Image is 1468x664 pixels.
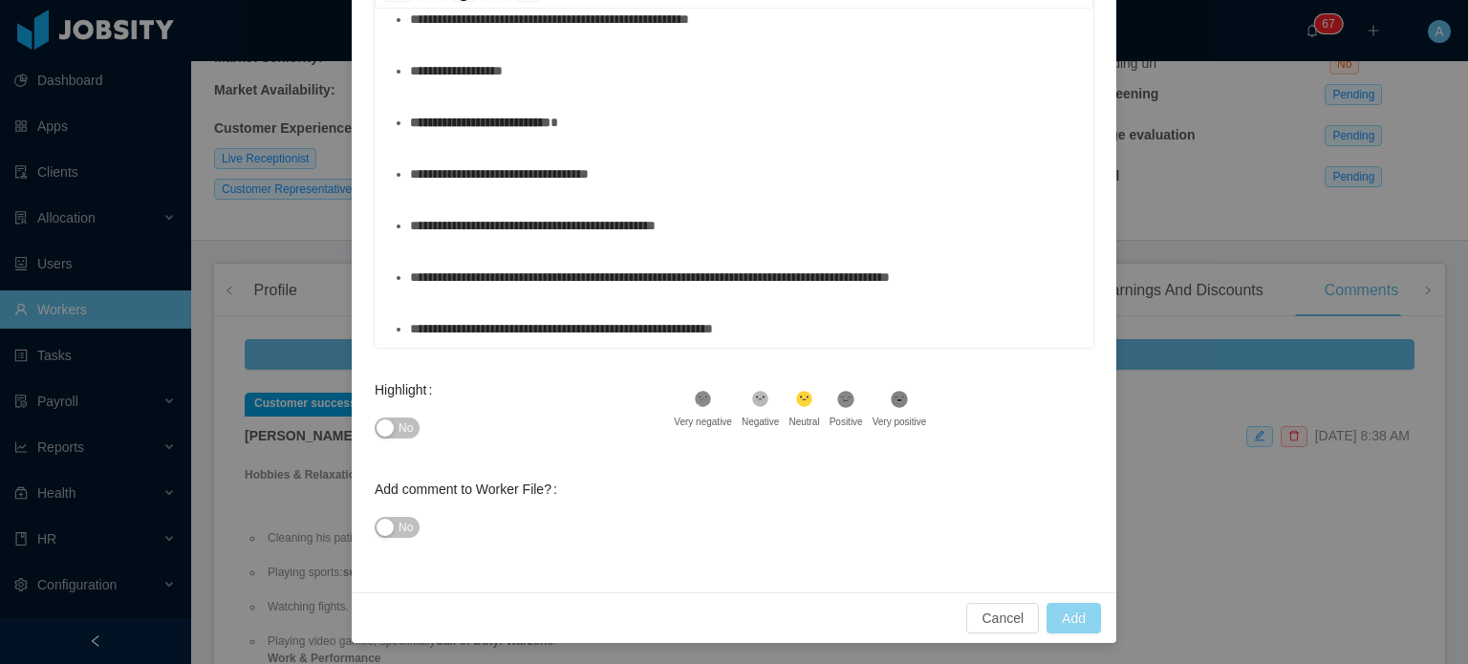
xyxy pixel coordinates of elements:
label: Add comment to Worker File? [375,482,565,497]
button: Add [1047,603,1101,633]
div: Very negative [674,415,732,429]
button: Highlight [375,418,420,439]
div: Very positive [873,415,927,429]
div: Positive [830,415,863,429]
button: Add comment to Worker File? [375,517,420,538]
button: Cancel [966,603,1039,633]
span: No [399,418,413,438]
span: No [399,518,413,537]
div: Negative [742,415,779,429]
label: Highlight [375,382,440,397]
div: Neutral [788,415,819,429]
